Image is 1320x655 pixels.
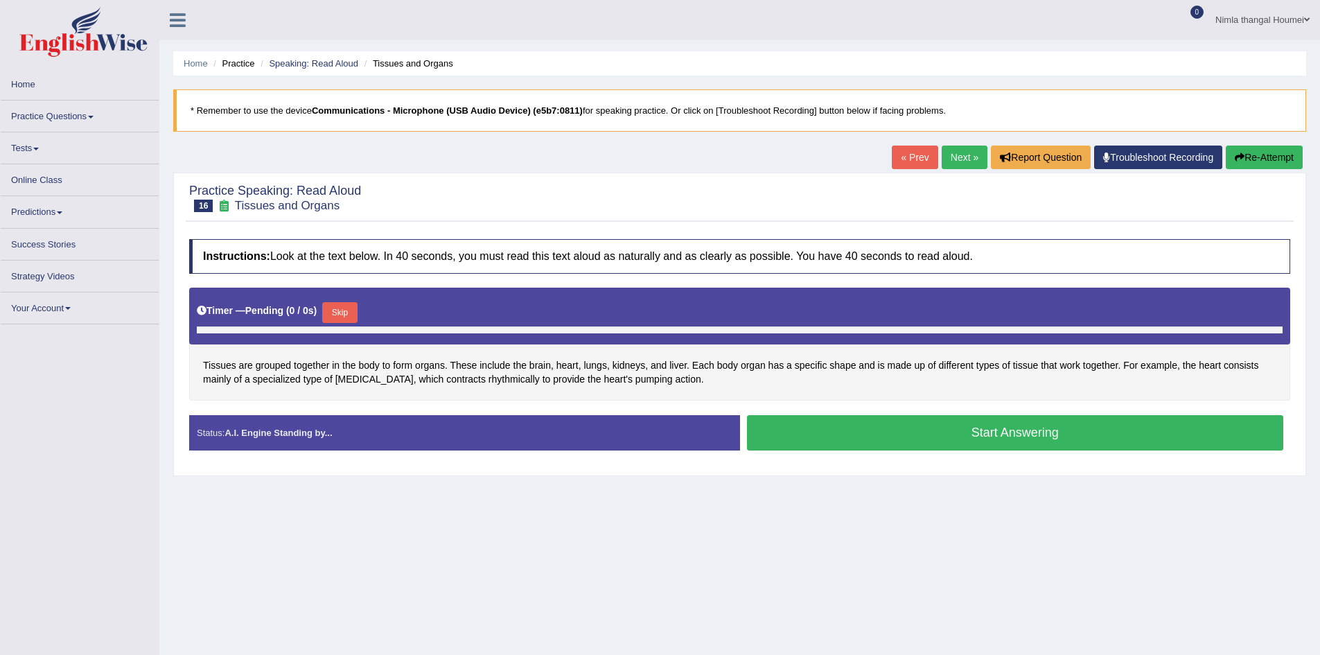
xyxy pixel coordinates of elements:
[189,239,1290,274] h4: Look at the text below. In 40 seconds, you must read this text aloud as naturally and as clearly ...
[194,200,213,212] span: 16
[1226,146,1303,169] button: Re-Attempt
[1,229,159,256] a: Success Stories
[216,200,231,213] small: Exam occurring question
[189,288,1290,401] div: Tissues are grouped together in the body to form organs. These include the brain, heart, lungs, k...
[189,184,361,212] h2: Practice Speaking: Read Aloud
[1094,146,1222,169] a: Troubleshoot Recording
[1,164,159,191] a: Online Class
[1,69,159,96] a: Home
[245,305,283,316] b: Pending
[189,415,740,451] div: Status:
[1190,6,1204,19] span: 0
[1,292,159,320] a: Your Account
[1,196,159,223] a: Predictions
[225,428,332,438] strong: A.I. Engine Standing by...
[314,305,317,316] b: )
[747,415,1284,451] button: Start Answering
[290,305,314,316] b: 0 / 0s
[991,146,1091,169] button: Report Question
[892,146,938,169] a: « Prev
[184,58,208,69] a: Home
[1,261,159,288] a: Strategy Videos
[322,302,357,323] button: Skip
[203,250,270,262] b: Instructions:
[269,58,358,69] a: Speaking: Read Aloud
[197,306,317,316] h5: Timer —
[1,101,159,128] a: Practice Questions
[235,199,340,212] small: Tissues and Organs
[210,57,254,70] li: Practice
[1,132,159,159] a: Tests
[286,305,290,316] b: (
[173,89,1306,132] blockquote: * Remember to use the device for speaking practice. Or click on [Troubleshoot Recording] button b...
[312,105,583,116] b: Communications - Microphone (USB Audio Device) (e5b7:0811)
[361,57,453,70] li: Tissues and Organs
[942,146,987,169] a: Next »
